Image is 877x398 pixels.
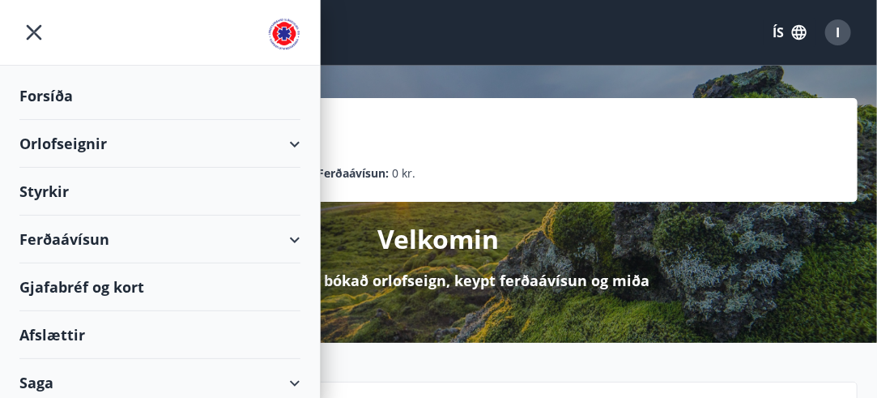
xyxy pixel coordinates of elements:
[19,263,300,311] div: Gjafabréf og kort
[19,311,300,359] div: Afslættir
[764,18,815,47] button: ÍS
[378,221,500,257] p: Velkomin
[819,13,858,52] button: I
[317,165,389,182] p: Ferðaávísun :
[837,24,841,41] span: I
[392,165,415,182] span: 0 kr.
[228,270,650,291] p: Hér getur þú bókað orlofseign, keypt ferðaávísun og miða
[19,168,300,216] div: Styrkir
[268,18,300,50] img: union_logo
[19,18,49,47] button: menu
[19,216,300,263] div: Ferðaávísun
[19,72,300,120] div: Forsíða
[19,120,300,168] div: Orlofseignir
